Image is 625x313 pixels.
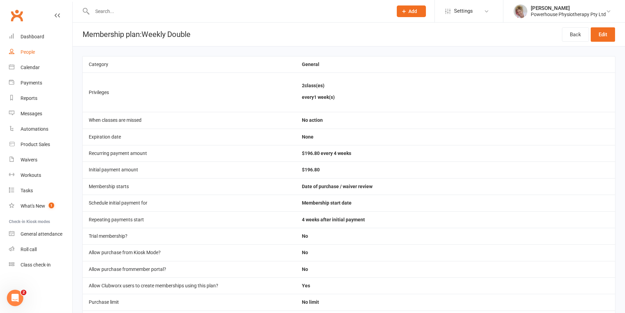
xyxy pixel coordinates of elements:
[9,183,72,198] a: Tasks
[9,137,72,152] a: Product Sales
[21,157,37,162] div: Waivers
[9,60,72,75] a: Calendar
[9,198,72,214] a: What's New1
[21,188,33,193] div: Tasks
[9,242,72,257] a: Roll call
[562,27,589,42] a: Back
[83,277,296,294] td: Allow Clubworx users to create memberships using this plan?
[9,257,72,273] a: Class kiosk mode
[9,75,72,91] a: Payments
[21,65,40,70] div: Calendar
[296,228,615,244] td: No
[83,261,296,277] td: Allow purchase from member portal ?
[83,244,296,261] td: Allow purchase from Kiosk Mode?
[296,211,615,228] td: 4 weeks after initial payment
[21,203,45,209] div: What's New
[531,5,606,11] div: [PERSON_NAME]
[21,34,44,39] div: Dashboard
[296,161,615,178] td: $196.80
[9,226,72,242] a: General attendance kiosk mode
[83,56,296,73] td: Category
[296,277,615,294] td: Yes
[296,244,615,261] td: No
[21,172,41,178] div: Workouts
[9,152,72,168] a: Waivers
[9,29,72,44] a: Dashboard
[90,6,388,16] input: Search...
[83,294,296,310] td: Purchase limit
[21,80,42,86] div: Payments
[83,195,296,211] td: Schedule initial payment for
[21,231,62,237] div: General attendance
[531,11,606,17] div: Powerhouse Physiotherapy Pty Ltd
[73,23,191,46] h1: Membership plan: Weekly Double
[21,126,48,132] div: Automations
[9,106,72,121] a: Messages
[83,228,296,244] td: Trial membership?
[302,93,609,101] p: every 1 week(s)
[454,3,473,19] span: Settings
[21,290,26,295] span: 2
[83,112,296,128] td: When classes are missed
[296,145,615,161] td: $196.80 every 4 weeks
[397,5,426,17] button: Add
[83,73,296,112] td: Privileges
[21,247,37,252] div: Roll call
[9,44,72,60] a: People
[21,262,51,268] div: Class check-in
[83,211,296,228] td: Repeating payments start
[8,7,25,24] a: Clubworx
[514,4,527,18] img: thumb_image1590539733.png
[302,83,609,101] li: 2 class(es)
[296,294,615,310] td: No limit
[7,290,23,306] iframe: Intercom live chat
[21,142,50,147] div: Product Sales
[9,168,72,183] a: Workouts
[409,9,417,14] span: Add
[83,145,296,161] td: Recurring payment amount
[21,95,37,101] div: Reports
[296,195,615,211] td: Membership start date
[21,49,35,55] div: People
[49,203,54,208] span: 1
[296,178,615,195] td: Date of purchase / waiver review
[591,27,615,42] a: Edit
[83,129,296,145] td: Expiration date
[9,91,72,106] a: Reports
[296,56,615,73] td: General
[296,112,615,128] td: No action
[83,161,296,178] td: Initial payment amount
[83,178,296,195] td: Membership starts
[296,261,615,277] td: No
[296,129,615,145] td: None
[9,121,72,137] a: Automations
[21,111,42,116] div: Messages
